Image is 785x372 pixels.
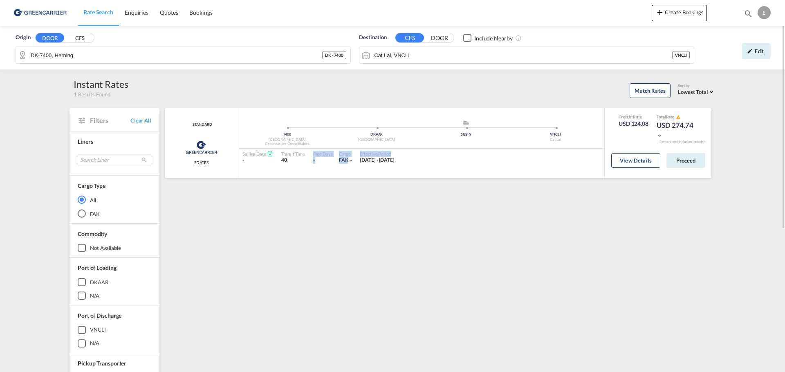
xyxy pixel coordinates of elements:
div: icon-pencilEdit [742,43,771,59]
div: [GEOGRAPHIC_DATA] [242,137,332,143]
div: N/A [90,292,99,299]
md-icon: Schedules Available [267,151,273,157]
button: Proceed [666,153,705,168]
div: Total Rate [657,114,698,120]
div: Effective Period [360,151,395,157]
span: Port of Discharge [78,312,121,319]
span: STANDARD [191,122,212,127]
div: VNCLI [672,51,690,59]
div: 01 Oct 2025 - 31 Oct 2025 [360,157,395,164]
md-icon: icon-pencil [747,48,753,54]
span: [DATE] - [DATE] [360,157,395,163]
div: DKAAR [332,132,422,137]
md-icon: icon-plus 400-fg [655,7,665,17]
md-icon: icon-magnify [744,9,753,18]
md-radio-button: FAK [78,209,151,218]
img: Greencarrier Consolidators [183,137,220,158]
span: Clear All [130,117,151,124]
span: Lowest Total [678,89,708,95]
md-icon: Unchecked: Ignores neighbouring ports when fetching rates.Checked : Includes neighbouring ports w... [515,35,522,41]
button: CFS [395,33,424,42]
md-input-container: Cat Lai, VNCLI [359,47,694,63]
span: Origin [16,33,30,42]
div: Sort by [678,83,715,89]
div: - [242,157,273,164]
div: Transit Time [281,151,305,157]
md-checkbox: VNCLI [78,326,151,334]
div: Freight Rate [619,114,648,120]
span: Bookings [189,9,212,16]
md-checkbox: Checkbox No Ink [463,33,513,42]
div: N/A [90,339,99,347]
div: USD 124.08 [619,120,648,128]
span: Port of Loading [78,264,117,271]
button: Match Rates [630,83,671,98]
div: VNCLI [511,132,600,137]
div: VNCLI [90,326,106,333]
div: Contract / Rate Agreement / Tariff / Spot Pricing Reference Number: STANDARD [191,122,212,127]
button: DOOR [36,33,64,42]
button: CFS [65,33,94,43]
input: Search by Door [31,49,322,61]
span: 7400 [283,132,292,136]
md-icon: icon-chevron-down [348,158,354,163]
span: Quotes [160,9,178,16]
md-icon: icon-alert [676,115,681,120]
div: 40 [281,157,305,164]
md-icon: icon-chevron-down [657,133,662,138]
button: DOOR [425,33,454,43]
md-radio-button: All [78,196,151,204]
span: 1 Results Found [74,91,110,98]
div: Instant Rates [74,78,128,91]
div: Sailing Date [242,151,273,157]
md-checkbox: N/A [78,339,151,347]
md-icon: assets/icons/custom/ship-fill.svg [461,120,471,125]
img: b0b18ec08afe11efb1d4932555f5f09d.png [12,4,67,22]
button: icon-alert [675,114,681,120]
div: - [313,157,315,164]
span: Liners [78,138,93,145]
md-input-container: DK-7400, Herning [16,47,350,63]
div: [GEOGRAPHIC_DATA] [332,137,422,143]
span: SD/CFS [194,160,208,165]
span: Destination [359,33,387,42]
span: Enquiries [125,9,148,16]
div: Cat Lai [511,137,600,143]
div: Cargo Type [78,182,105,190]
button: View Details [611,153,660,168]
md-checkbox: DKAAR [78,278,151,286]
div: E [758,6,771,19]
span: Commodity [78,230,107,237]
span: Pickup Transporter [78,360,126,367]
div: Cargo [339,151,354,157]
div: Free Days [313,151,333,157]
div: USD 274.74 [657,120,698,140]
span: Filters [90,116,130,125]
div: SGSIN [422,132,511,137]
span: FAK [339,157,348,163]
div: not available [90,244,121,252]
div: Greencarrier Consolidators [242,141,332,147]
div: Include Nearby [474,34,513,42]
md-select: Select: Lowest Total [678,87,715,96]
button: icon-plus 400-fgCreate Bookings [652,5,707,21]
div: icon-magnify [744,9,753,21]
div: Remark and Inclusion included [653,140,711,144]
md-checkbox: N/A [78,292,151,300]
span: Rate Search [83,9,113,16]
div: DKAAR [90,278,108,286]
input: Search by Port [374,49,672,61]
span: DK - 7400 [325,52,343,58]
